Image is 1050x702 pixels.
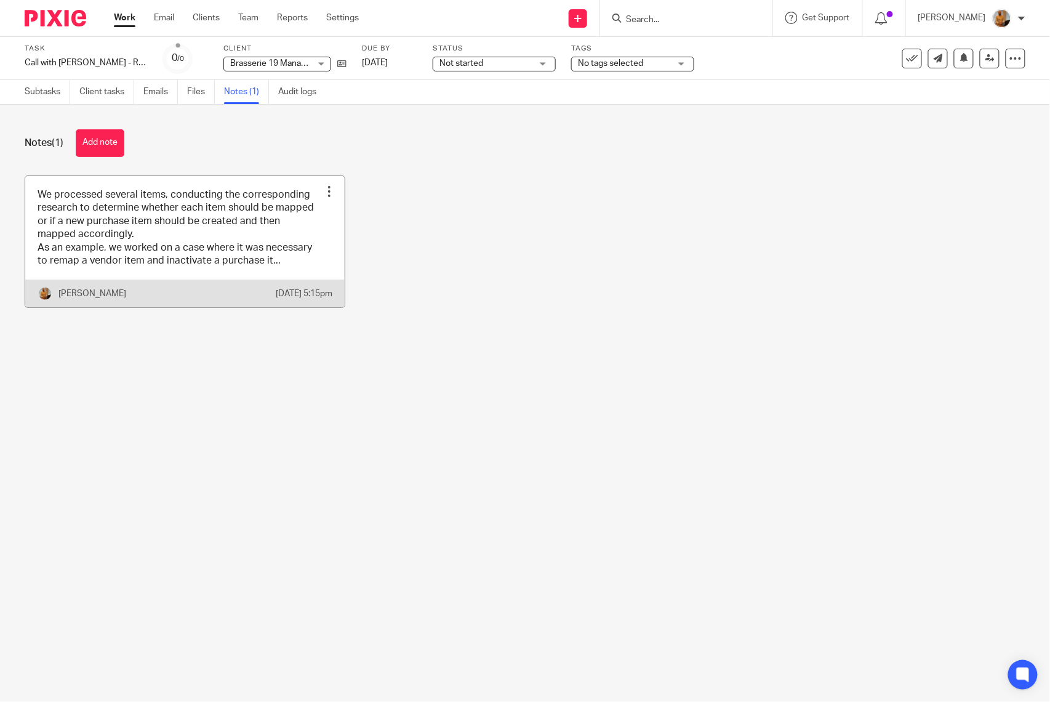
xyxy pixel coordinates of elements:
label: Status [433,44,556,54]
a: Files [187,80,215,104]
a: Emails [143,80,178,104]
img: 1234.JPG [38,286,52,301]
label: Task [25,44,148,54]
div: Call with [PERSON_NAME] - Reviewing Missing Items [25,57,148,69]
span: Get Support [803,14,850,22]
img: Pixie [25,10,86,26]
a: Audit logs [278,80,326,104]
input: Search [625,15,735,26]
div: Call with Santiago - Reviewing Missing Items [25,57,148,69]
h1: Notes [25,137,63,150]
label: Due by [362,44,417,54]
a: Reports [277,12,308,24]
a: Subtasks [25,80,70,104]
img: 1234.JPG [992,9,1012,28]
label: Tags [571,44,694,54]
a: Email [154,12,174,24]
a: Notes (1) [224,80,269,104]
p: [PERSON_NAME] [58,288,126,300]
div: 0 [172,51,184,65]
label: Client [223,44,347,54]
p: [DATE] 5:15pm [276,288,332,300]
span: Not started [439,59,483,68]
span: (1) [52,138,63,148]
a: Team [238,12,258,24]
small: /0 [177,55,184,62]
a: Client tasks [79,80,134,104]
a: Settings [326,12,359,24]
span: No tags selected [578,59,643,68]
a: Clients [193,12,220,24]
p: [PERSON_NAME] [918,12,986,24]
span: [DATE] [362,58,388,67]
a: Work [114,12,135,24]
button: Add note [76,129,124,157]
span: Brasserie 19 Management ([PERSON_NAME] Concepts LLC) [230,59,463,68]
